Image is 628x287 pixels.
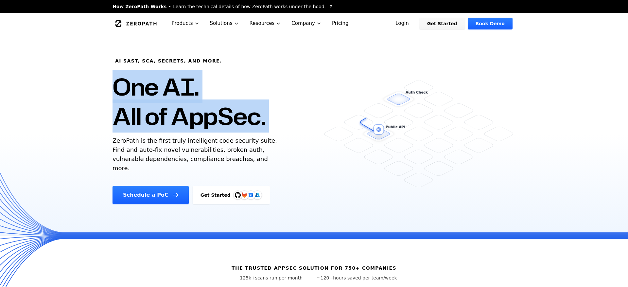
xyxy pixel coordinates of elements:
[166,13,205,34] button: Products
[115,58,222,64] h6: AI SAST, SCA, Secrets, and more.
[173,3,326,10] span: Learn the technical details of how ZeroPath works under the hood.
[113,186,189,204] a: Schedule a PoC
[419,18,465,29] a: Get Started
[113,3,166,10] span: How ZeroPath Works
[235,192,241,198] img: GitHub
[105,13,523,34] nav: Global
[388,18,417,29] a: Login
[255,192,260,198] img: Azure
[244,13,287,34] button: Resources
[247,191,254,199] svg: Bitbucket
[286,13,327,34] button: Company
[193,186,270,204] a: Get StartedGitHubGitLabAzure
[113,3,334,10] a: How ZeroPath WorksLearn the technical details of how ZeroPath works under the hood.
[113,136,280,173] p: ZeroPath is the first truly intelligent code security suite. Find and auto-fix novel vulnerabilit...
[238,188,251,202] img: GitLab
[231,275,311,281] p: scans run per month
[317,275,333,280] span: ~120+
[232,265,396,271] h6: The trusted AppSec solution for 750+ companies
[317,275,397,281] p: hours saved per team/week
[468,18,513,29] a: Book Demo
[113,72,265,131] h1: One AI. All of AppSec.
[205,13,244,34] button: Solutions
[327,13,354,34] a: Pricing
[240,275,255,280] span: 125k+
